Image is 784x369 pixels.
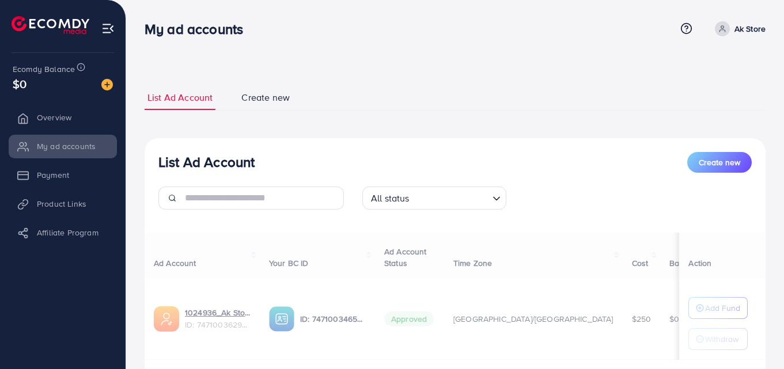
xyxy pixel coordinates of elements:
[13,63,75,75] span: Ecomdy Balance
[710,21,766,36] a: Ak Store
[687,152,752,173] button: Create new
[147,91,213,104] span: List Ad Account
[362,187,506,210] div: Search for option
[241,91,290,104] span: Create new
[158,154,255,170] h3: List Ad Account
[734,22,766,36] p: Ak Store
[12,16,89,34] img: logo
[699,157,740,168] span: Create new
[101,79,113,90] img: image
[101,22,115,35] img: menu
[413,188,488,207] input: Search for option
[13,75,26,92] span: $0
[145,21,252,37] h3: My ad accounts
[369,190,412,207] span: All status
